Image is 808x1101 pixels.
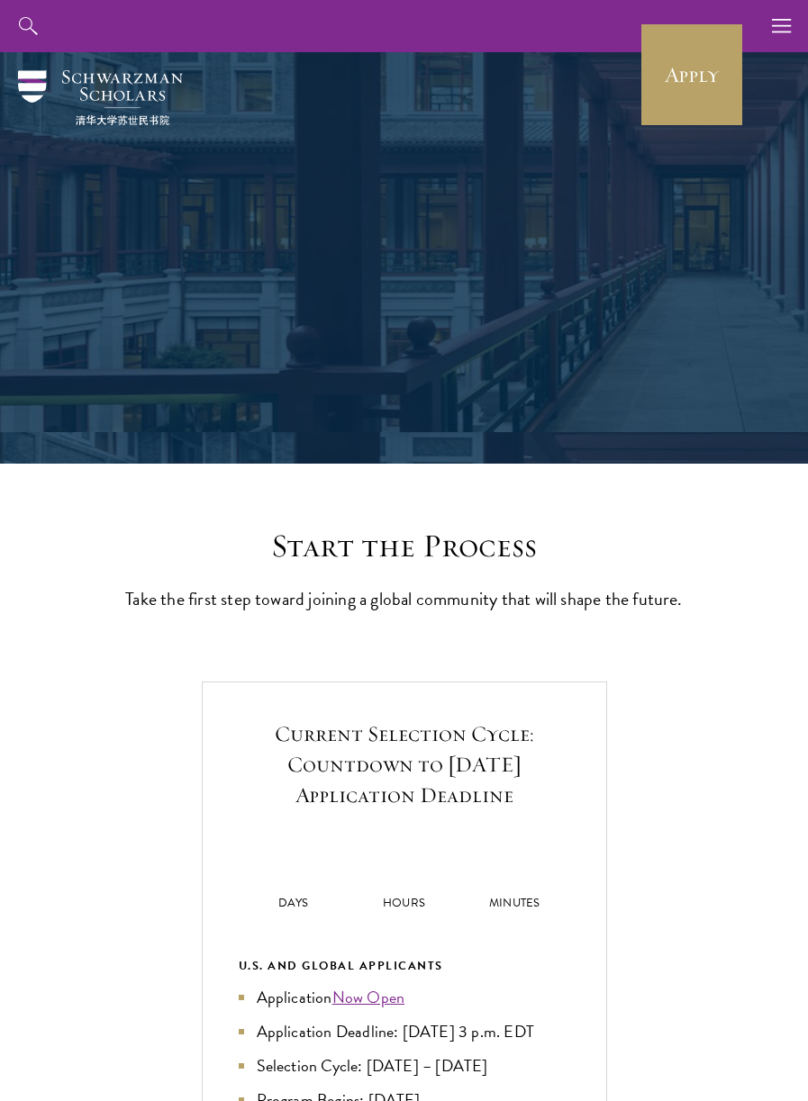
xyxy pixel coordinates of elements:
[239,1053,570,1078] li: Selection Cycle: [DATE] – [DATE]
[239,985,570,1010] li: Application
[239,1019,570,1044] li: Application Deadline: [DATE] 3 p.m. EDT
[125,527,684,565] h2: Start the Process
[125,583,684,614] p: Take the first step toward joining a global community that will shape the future.
[18,70,183,125] img: Schwarzman Scholars
[459,894,570,913] p: Minutes
[641,24,742,125] a: Apply
[332,985,405,1009] a: Now Open
[349,894,459,913] p: Hours
[239,956,570,976] div: U.S. and Global Applicants
[239,894,350,913] p: Days
[239,718,570,810] h5: Current Selection Cycle: Countdown to [DATE] Application Deadline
